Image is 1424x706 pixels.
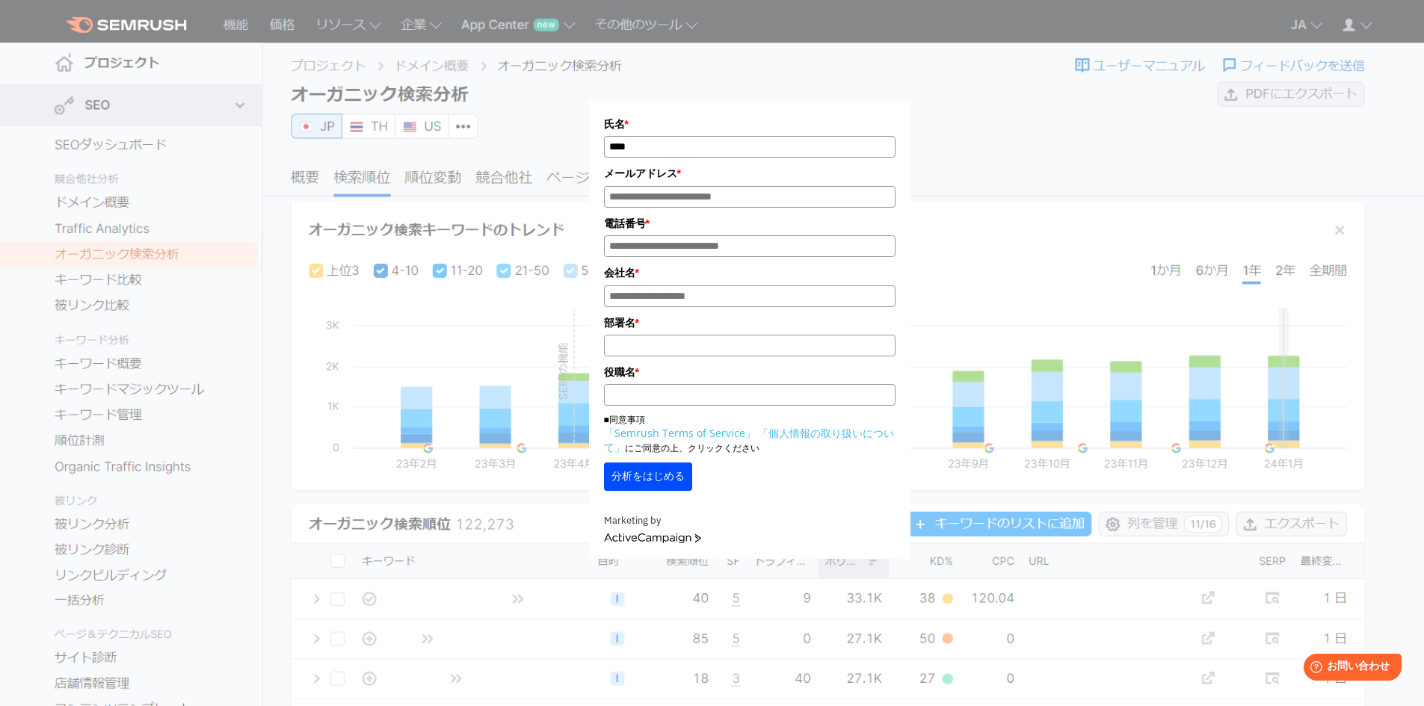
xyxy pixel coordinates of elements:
a: 「Semrush Terms of Service」 [604,426,756,440]
iframe: Help widget launcher [1291,648,1408,690]
label: 会社名 [604,264,896,281]
label: 部署名 [604,315,896,331]
label: 氏名 [604,116,896,132]
button: 分析をはじめる [604,462,692,491]
label: 電話番号 [604,215,896,232]
a: 「個人情報の取り扱いについて」 [604,426,894,454]
p: ■同意事項 にご同意の上、クリックください [604,413,896,455]
label: 役職名 [604,364,896,380]
label: メールアドレス [604,165,896,182]
div: Marketing by [604,513,896,529]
